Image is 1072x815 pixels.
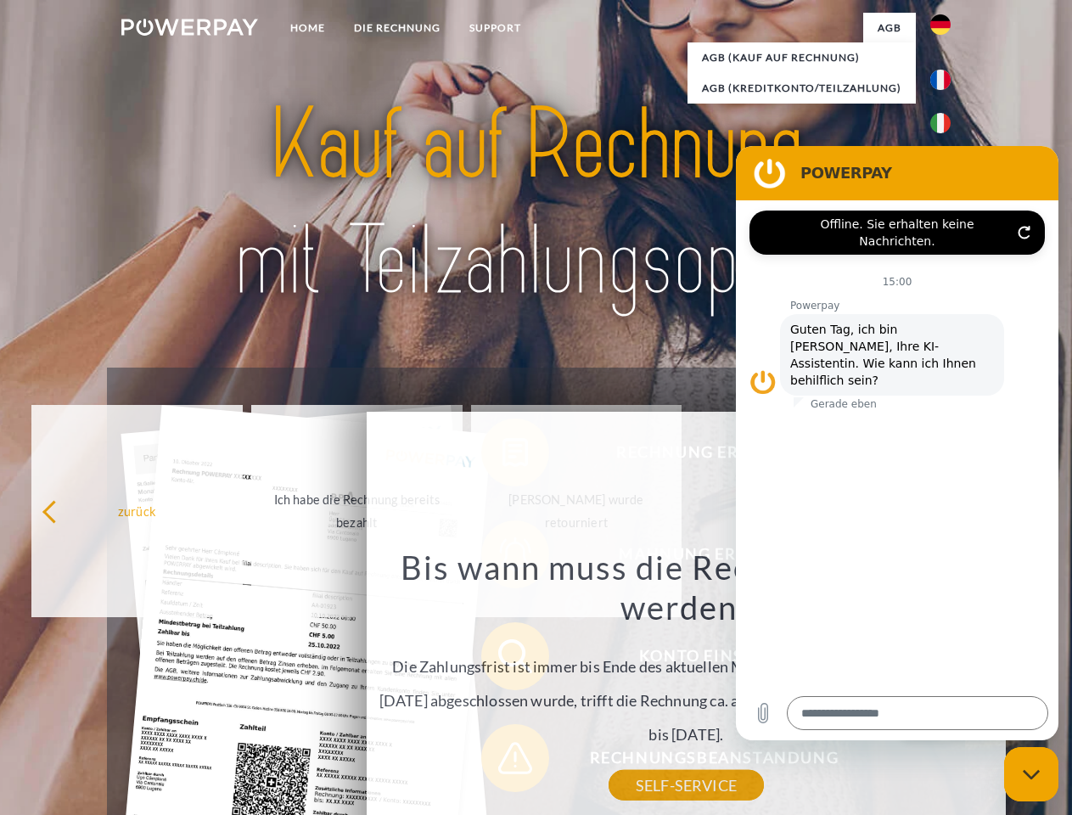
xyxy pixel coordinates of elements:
[340,13,455,43] a: DIE RECHNUNG
[1004,747,1058,801] iframe: Schaltfläche zum Öffnen des Messaging-Fensters; Konversation läuft
[121,19,258,36] img: logo-powerpay-white.svg
[162,81,910,325] img: title-powerpay_de.svg
[42,499,233,522] div: zurück
[377,547,996,785] div: Die Zahlungsfrist ist immer bis Ende des aktuellen Monats. Wenn die Bestellung z.B. am [DATE] abg...
[736,146,1058,740] iframe: Messaging-Fenster
[455,13,536,43] a: SUPPORT
[863,13,916,43] a: agb
[261,488,452,534] div: Ich habe die Rechnung bereits bezahlt
[609,770,764,801] a: SELF-SERVICE
[688,42,916,73] a: AGB (Kauf auf Rechnung)
[930,113,951,133] img: it
[930,14,951,35] img: de
[688,73,916,104] a: AGB (Kreditkonto/Teilzahlung)
[276,13,340,43] a: Home
[377,547,996,628] h3: Bis wann muss die Rechnung bezahlt werden?
[930,70,951,90] img: fr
